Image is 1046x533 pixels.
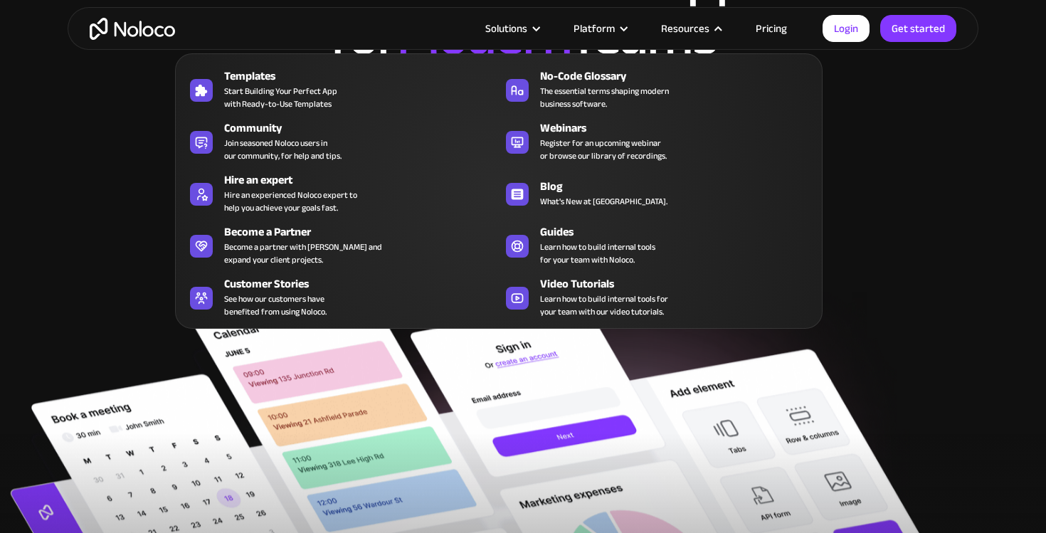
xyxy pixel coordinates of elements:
div: Platform [574,19,615,38]
span: Learn how to build internal tools for your team with our video tutorials. [540,292,668,318]
a: Pricing [738,19,805,38]
div: No-Code Glossary [540,68,821,85]
a: Hire an expertHire an experienced Noloco expert tohelp you achieve your goals fast. [183,169,499,217]
div: Webinars [540,120,821,137]
a: Customer StoriesSee how our customers havebenefited from using Noloco. [183,273,499,321]
span: Register for an upcoming webinar or browse our library of recordings. [540,137,667,162]
div: Hire an expert [224,171,505,189]
a: Video TutorialsLearn how to build internal tools foryour team with our video tutorials. [499,273,815,321]
div: Templates [224,68,505,85]
div: Become a partner with [PERSON_NAME] and expand your client projects. [224,241,382,266]
div: Guides [540,223,821,241]
a: BlogWhat's New at [GEOGRAPHIC_DATA]. [499,169,815,217]
div: Platform [556,19,643,38]
div: Hire an experienced Noloco expert to help you achieve your goals fast. [224,189,357,214]
div: Blog [540,178,821,195]
div: Resources [661,19,709,38]
a: home [90,18,175,40]
div: Solutions [467,19,556,38]
div: Resources [643,19,738,38]
a: Get started [880,15,956,42]
a: Login [823,15,870,42]
span: What's New at [GEOGRAPHIC_DATA]. [540,195,667,208]
span: See how our customers have benefited from using Noloco. [224,292,327,318]
a: Become a PartnerBecome a partner with [PERSON_NAME] andexpand your client projects. [183,221,499,269]
span: Start Building Your Perfect App with Ready-to-Use Templates [224,85,337,110]
div: Video Tutorials [540,275,821,292]
a: CommunityJoin seasoned Noloco users inour community, for help and tips. [183,117,499,165]
a: WebinarsRegister for an upcoming webinaror browse our library of recordings. [499,117,815,165]
div: Become a Partner [224,223,505,241]
a: No-Code GlossaryThe essential terms shaping modernbusiness software. [499,65,815,113]
span: Learn how to build internal tools for your team with Noloco. [540,241,655,266]
div: Solutions [485,19,527,38]
a: GuidesLearn how to build internal toolsfor your team with Noloco. [499,221,815,269]
span: The essential terms shaping modern business software. [540,85,669,110]
div: Customer Stories [224,275,505,292]
a: TemplatesStart Building Your Perfect Appwith Ready-to-Use Templates [183,65,499,113]
span: Join seasoned Noloco users in our community, for help and tips. [224,137,342,162]
nav: Resources [175,33,823,329]
div: Community [224,120,505,137]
